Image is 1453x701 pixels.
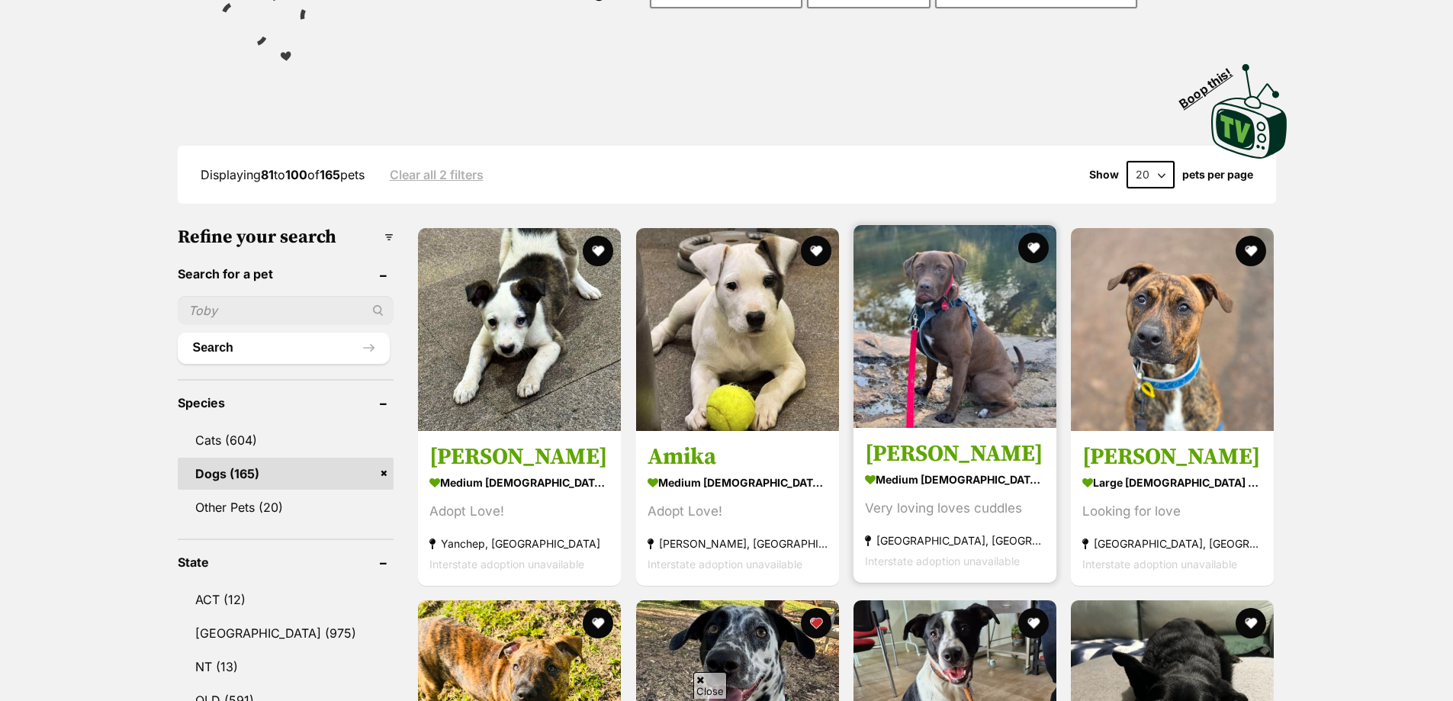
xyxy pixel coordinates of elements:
[429,471,609,494] strong: medium [DEMOGRAPHIC_DATA] Dog
[178,333,391,363] button: Search
[418,431,621,586] a: [PERSON_NAME] medium [DEMOGRAPHIC_DATA] Dog Adopt Love! Yanchep, [GEOGRAPHIC_DATA] Interstate ado...
[178,458,394,490] a: Dogs (165)
[1082,501,1262,522] div: Looking for love
[1082,558,1237,571] span: Interstate adoption unavailable
[1018,233,1049,263] button: favourite
[865,498,1045,519] div: Very loving loves cuddles
[1211,64,1287,159] img: PetRescue TV logo
[1071,431,1274,586] a: [PERSON_NAME] large [DEMOGRAPHIC_DATA] Dog Looking for love [GEOGRAPHIC_DATA], [GEOGRAPHIC_DATA] ...
[1236,236,1267,266] button: favourite
[853,225,1056,428] img: Rizzo - Labrador Retriever Dog
[178,227,394,248] h3: Refine your search
[1089,169,1119,181] span: Show
[178,491,394,523] a: Other Pets (20)
[865,439,1045,468] h3: [PERSON_NAME]
[178,651,394,683] a: NT (13)
[1182,169,1253,181] label: pets per page
[636,228,839,431] img: Amika - Bull Arab x Mixed breed Dog
[648,442,828,471] h3: Amika
[801,608,831,638] button: favourite
[178,584,394,616] a: ACT (12)
[1082,442,1262,471] h3: [PERSON_NAME]
[865,530,1045,551] strong: [GEOGRAPHIC_DATA], [GEOGRAPHIC_DATA]
[285,167,307,182] strong: 100
[583,236,614,266] button: favourite
[178,555,394,569] header: State
[648,558,802,571] span: Interstate adoption unavailable
[201,167,365,182] span: Displaying to of pets
[178,424,394,456] a: Cats (604)
[178,296,394,325] input: Toby
[1018,608,1049,638] button: favourite
[648,471,828,494] strong: medium [DEMOGRAPHIC_DATA] Dog
[320,167,340,182] strong: 165
[1211,50,1287,162] a: Boop this!
[1071,228,1274,431] img: Charlie - Mixed breed Dog
[1082,533,1262,554] strong: [GEOGRAPHIC_DATA], [GEOGRAPHIC_DATA]
[178,267,394,281] header: Search for a pet
[429,442,609,471] h3: [PERSON_NAME]
[865,555,1020,568] span: Interstate adoption unavailable
[429,501,609,522] div: Adopt Love!
[178,617,394,649] a: [GEOGRAPHIC_DATA] (975)
[1176,56,1246,111] span: Boop this!
[418,228,621,431] img: Sheridan - Mixed breed Dog
[1236,608,1267,638] button: favourite
[261,167,274,182] strong: 81
[648,501,828,522] div: Adopt Love!
[693,672,727,699] span: Close
[429,558,584,571] span: Interstate adoption unavailable
[390,168,484,182] a: Clear all 2 filters
[429,533,609,554] strong: Yanchep, [GEOGRAPHIC_DATA]
[636,431,839,586] a: Amika medium [DEMOGRAPHIC_DATA] Dog Adopt Love! [PERSON_NAME], [GEOGRAPHIC_DATA] Interstate adopt...
[853,428,1056,583] a: [PERSON_NAME] medium [DEMOGRAPHIC_DATA] Dog Very loving loves cuddles [GEOGRAPHIC_DATA], [GEOGRAP...
[178,396,394,410] header: Species
[1082,471,1262,494] strong: large [DEMOGRAPHIC_DATA] Dog
[865,468,1045,490] strong: medium [DEMOGRAPHIC_DATA] Dog
[648,533,828,554] strong: [PERSON_NAME], [GEOGRAPHIC_DATA]
[801,236,831,266] button: favourite
[583,608,614,638] button: favourite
